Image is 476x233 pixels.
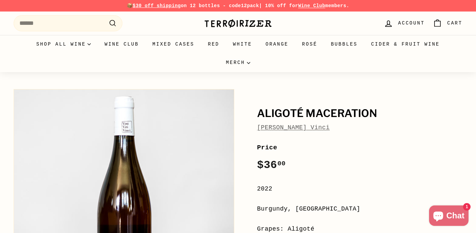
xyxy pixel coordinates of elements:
strong: 12pack [241,3,259,9]
a: Wine Club [298,3,325,9]
span: Cart [447,19,462,27]
label: Price [257,143,462,153]
span: Account [398,19,425,27]
a: Rosé [295,35,324,53]
a: Mixed Cases [146,35,201,53]
a: Account [380,13,429,33]
div: Burgundy, [GEOGRAPHIC_DATA] [257,204,462,214]
h1: Aligoté Maceration [257,108,462,119]
a: Red [201,35,226,53]
a: Cart [429,13,466,33]
a: White [226,35,259,53]
div: 2022 [257,184,462,194]
summary: Shop all wine [30,35,98,53]
sup: 00 [277,160,286,167]
span: $30 off shipping [133,3,181,9]
inbox-online-store-chat: Shopify online store chat [427,205,471,228]
p: 📦 on 12 bottles - code | 10% off for members. [14,2,462,10]
a: Orange [259,35,295,53]
span: $36 [257,159,286,171]
summary: Merch [219,53,257,72]
a: Wine Club [98,35,146,53]
a: Cider & Fruit Wine [364,35,447,53]
a: [PERSON_NAME] Vinci [257,124,330,131]
a: Bubbles [324,35,364,53]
